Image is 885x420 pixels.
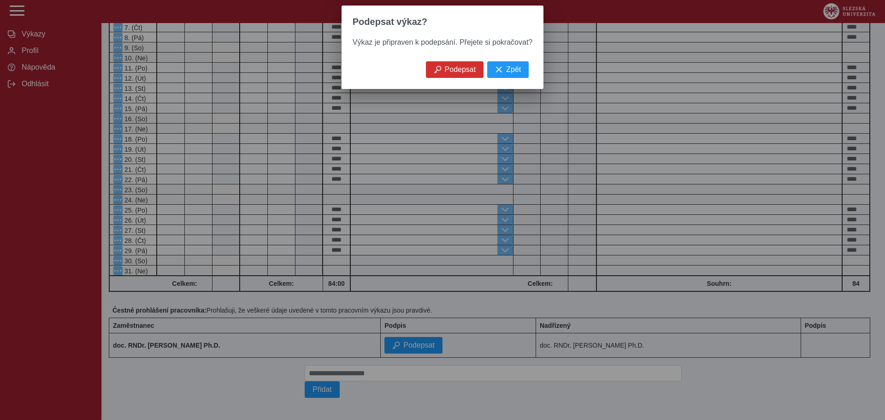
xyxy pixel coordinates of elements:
span: Výkaz je připraven k podepsání. Přejete si pokračovat? [353,38,532,46]
span: Zpět [506,65,521,74]
span: Podepsat [445,65,476,74]
span: Podepsat výkaz? [353,17,427,27]
button: Zpět [487,61,529,78]
button: Podepsat [426,61,484,78]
